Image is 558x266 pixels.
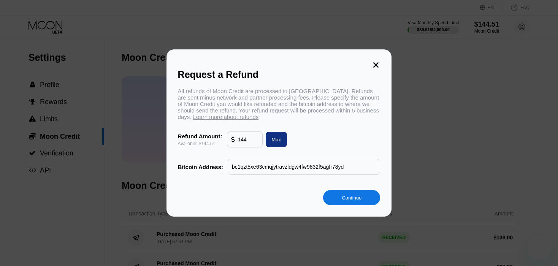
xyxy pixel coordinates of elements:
[528,236,552,260] iframe: Button to launch messaging window
[238,132,258,147] input: 10.00
[272,136,281,143] div: Max
[178,164,223,170] div: Bitcoin Address:
[178,88,380,120] div: All refunds of Moon Credit are processed in [GEOGRAPHIC_DATA]. Refunds are sent minus network and...
[342,195,361,201] div: Continue
[193,114,259,120] span: Learn more about refunds
[263,132,287,147] div: Max
[178,69,380,80] div: Request a Refund
[178,141,222,146] div: Available: $144.51
[178,133,222,139] div: Refund Amount:
[323,190,380,205] div: Continue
